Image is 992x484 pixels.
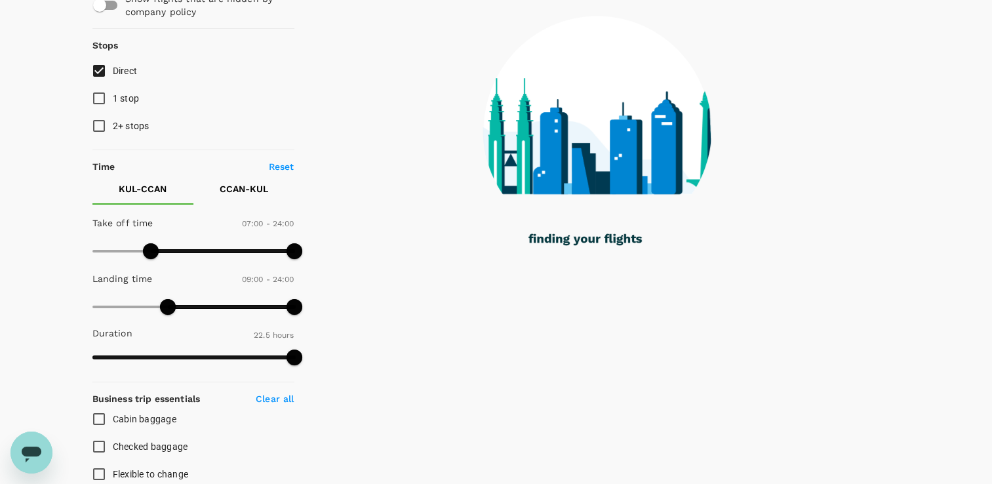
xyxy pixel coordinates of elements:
[92,160,115,173] p: Time
[119,182,167,195] p: KUL - CCAN
[92,272,153,285] p: Landing time
[92,40,119,50] strong: Stops
[528,234,642,246] g: finding your flights
[113,414,176,424] span: Cabin baggage
[92,216,153,230] p: Take off time
[113,66,138,76] span: Direct
[113,441,188,452] span: Checked baggage
[254,331,294,340] span: 22.5 hours
[242,275,294,284] span: 09:00 - 24:00
[256,392,294,405] p: Clear all
[113,93,140,104] span: 1 stop
[92,393,201,404] strong: Business trip essentials
[220,182,268,195] p: CCAN - KUL
[113,469,189,479] span: Flexible to change
[92,327,132,340] p: Duration
[10,432,52,474] iframe: Button to launch messaging window
[242,219,294,228] span: 07:00 - 24:00
[113,121,149,131] span: 2+ stops
[269,160,294,173] p: Reset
